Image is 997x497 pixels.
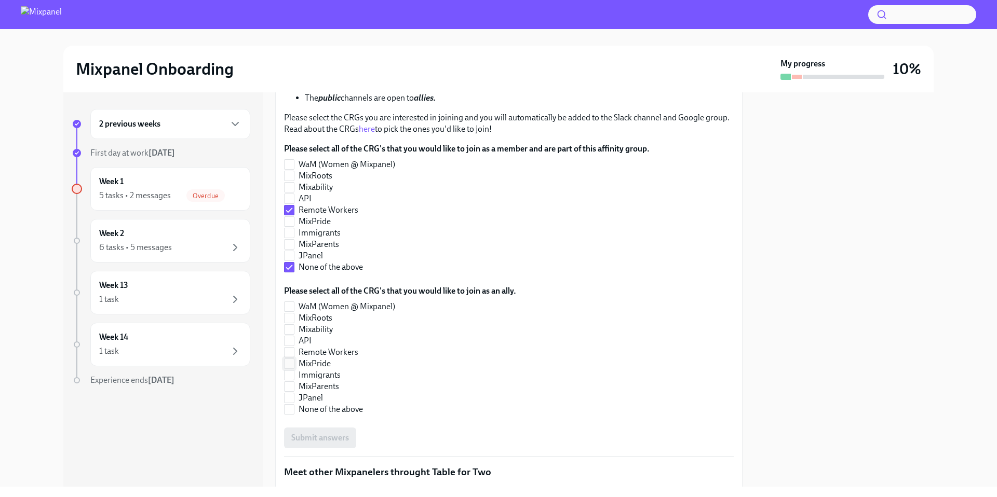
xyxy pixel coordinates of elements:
[99,228,124,239] h6: Week 2
[299,301,395,312] span: WaM (Women @ Mixpanel)
[99,294,119,305] div: 1 task
[299,404,363,415] span: None of the above
[359,124,375,134] a: here
[299,170,332,182] span: MixRoots
[72,167,250,211] a: Week 15 tasks • 2 messagesOverdue
[299,204,358,216] span: Remote Workers
[99,280,128,291] h6: Week 13
[90,109,250,139] div: 2 previous weeks
[186,192,225,200] span: Overdue
[299,392,323,404] span: JPanel
[90,375,174,385] span: Experience ends
[299,312,332,324] span: MixRoots
[284,465,734,479] p: Meet other Mixpanelers throught Table for Two
[99,346,119,357] div: 1 task
[299,250,323,261] span: JPanel
[72,219,250,263] a: Week 26 tasks • 5 messages
[284,112,734,135] p: Please select the CRGs you are interested in joining and you will automatically be added to the S...
[318,93,341,103] strong: public
[149,148,175,158] strong: [DATE]
[284,143,650,155] label: Please select all of the CRG's that you would like to join as a member and are part of this affin...
[99,118,160,130] h6: 2 previous weeks
[21,6,62,23] img: Mixpanel
[72,147,250,159] a: First day at work[DATE]
[299,193,312,204] span: API
[299,159,395,170] span: WaM (Women @ Mixpanel)
[299,369,341,381] span: Immigrants
[99,190,171,201] div: 5 tasks • 2 messages
[299,182,333,193] span: Mixability
[148,375,174,385] strong: [DATE]
[299,358,331,369] span: MixPride
[299,239,339,250] span: MixParents
[299,227,341,239] span: Immigrants
[299,347,358,358] span: Remote Workers
[299,261,363,273] span: None of the above
[780,58,825,70] strong: My progress
[284,285,516,297] label: Please select all of the CRG's that you would like to join as an ally.
[99,332,128,343] h6: Week 14
[893,60,921,78] h3: 10%
[99,242,172,253] div: 6 tasks • 5 messages
[299,324,333,335] span: Mixability
[72,323,250,366] a: Week 141 task
[76,59,234,79] h2: Mixpanel Onboarding
[414,93,436,103] strong: allies.
[299,335,312,347] span: API
[99,176,124,187] h6: Week 1
[305,92,734,104] li: The channels are open to
[90,148,175,158] span: First day at work
[299,216,331,227] span: MixPride
[72,271,250,314] a: Week 131 task
[299,381,339,392] span: MixParents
